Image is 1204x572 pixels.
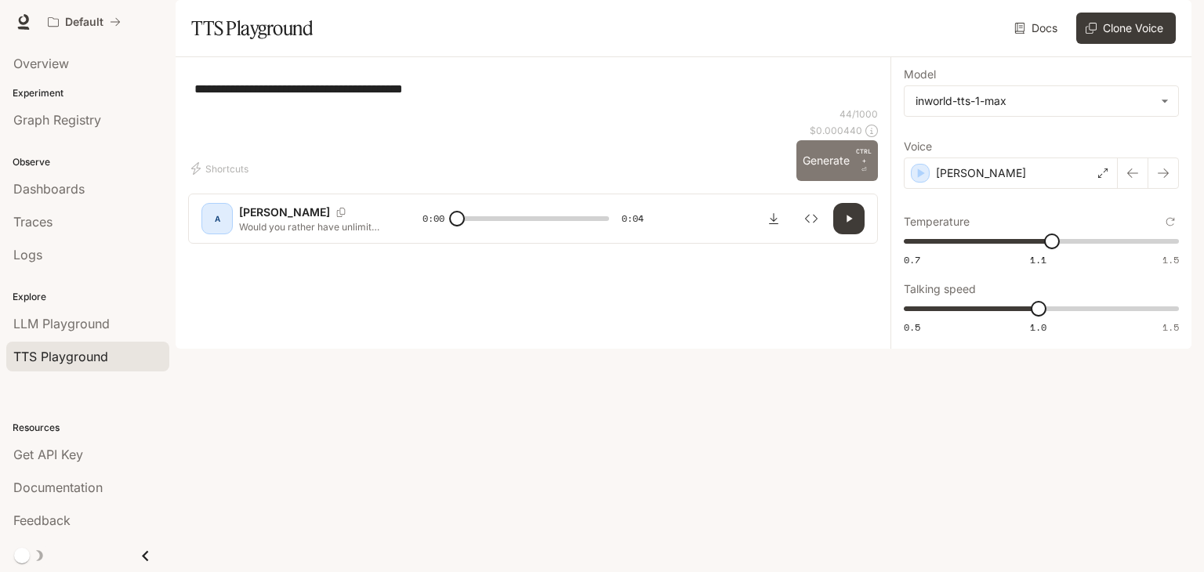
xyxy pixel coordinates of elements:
p: Voice [904,141,932,152]
button: Shortcuts [188,156,255,181]
button: GenerateCTRL +⏎ [796,140,878,181]
p: Talking speed [904,284,976,295]
button: All workspaces [41,6,128,38]
p: Would you rather have unlimited free movie tickets 🎟️ or free popcorn + drinks forever 🍿🥤? [239,220,385,234]
button: Clone Voice [1076,13,1176,44]
p: $ 0.000440 [810,124,862,137]
p: 44 / 1000 [840,107,878,121]
button: Copy Voice ID [330,208,352,217]
p: Temperature [904,216,970,227]
button: Download audio [758,203,789,234]
span: 0:04 [622,211,644,226]
a: Docs [1011,13,1064,44]
span: 1.5 [1162,253,1179,266]
p: Model [904,69,936,80]
span: 0:00 [422,211,444,226]
span: 1.5 [1162,320,1179,334]
h1: TTS Playground [191,13,313,44]
p: Default [65,16,103,29]
p: CTRL + [856,147,872,165]
p: ⏎ [856,147,872,175]
div: A [205,206,230,231]
div: inworld-tts-1-max [916,93,1153,109]
p: [PERSON_NAME] [936,165,1026,181]
span: 1.0 [1030,320,1046,334]
span: 1.1 [1030,253,1046,266]
p: [PERSON_NAME] [239,205,330,220]
button: Reset to default [1162,213,1179,230]
button: Inspect [796,203,827,234]
span: 0.7 [904,253,920,266]
div: inworld-tts-1-max [905,86,1178,116]
span: 0.5 [904,320,920,334]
